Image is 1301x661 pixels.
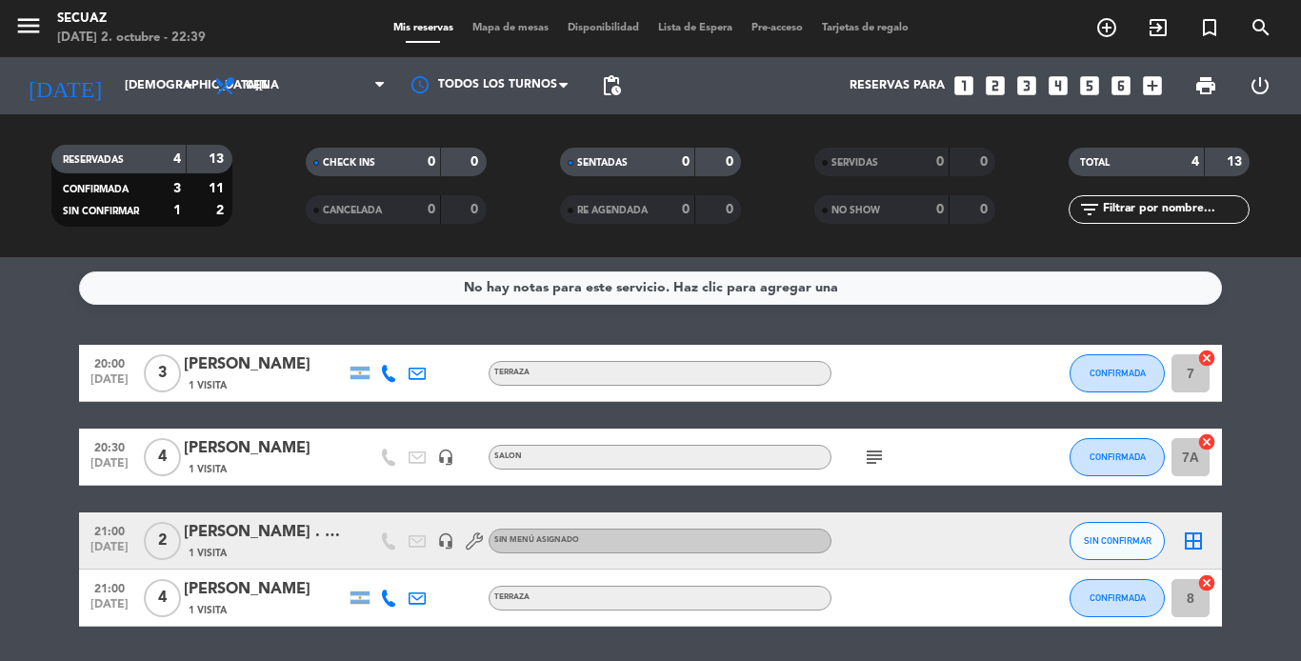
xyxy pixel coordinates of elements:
[14,11,43,40] i: menu
[323,158,375,168] span: CHECK INS
[216,204,228,217] strong: 2
[144,354,181,392] span: 3
[63,155,124,165] span: RESERVADAS
[437,532,454,550] i: headset_mic
[384,23,463,33] span: Mis reservas
[86,457,133,479] span: [DATE]
[831,206,880,215] span: NO SHOW
[470,203,482,216] strong: 0
[144,438,181,476] span: 4
[1147,16,1170,39] i: exit_to_app
[1046,73,1071,98] i: looks_4
[86,373,133,395] span: [DATE]
[494,452,522,460] span: SALON
[173,152,181,166] strong: 4
[57,29,206,48] div: [DATE] 2. octubre - 22:39
[649,23,742,33] span: Lista de Espera
[173,204,181,217] strong: 1
[494,369,530,376] span: TERRAZA
[1070,354,1165,392] button: CONFIRMADA
[1090,368,1146,378] span: CONFIRMADA
[86,576,133,598] span: 21:00
[86,351,133,373] span: 20:00
[1232,57,1287,114] div: LOG OUT
[1194,74,1217,97] span: print
[863,446,886,469] i: subject
[1197,432,1216,451] i: cancel
[850,79,945,92] span: Reservas para
[600,74,623,97] span: pending_actions
[1090,592,1146,603] span: CONFIRMADA
[1078,198,1101,221] i: filter_list
[246,79,279,92] span: Cena
[86,598,133,620] span: [DATE]
[812,23,918,33] span: Tarjetas de regalo
[1070,579,1165,617] button: CONFIRMADA
[63,207,139,216] span: SIN CONFIRMAR
[57,10,206,29] div: secuaz
[1084,535,1151,546] span: SIN CONFIRMAR
[189,603,227,618] span: 1 Visita
[742,23,812,33] span: Pre-acceso
[86,541,133,563] span: [DATE]
[1095,16,1118,39] i: add_circle_outline
[1077,73,1102,98] i: looks_5
[323,206,382,215] span: CANCELADA
[558,23,649,33] span: Disponibilidad
[14,65,115,107] i: [DATE]
[428,203,435,216] strong: 0
[1090,451,1146,462] span: CONFIRMADA
[177,74,200,97] i: arrow_drop_down
[437,449,454,466] i: headset_mic
[86,435,133,457] span: 20:30
[1140,73,1165,98] i: add_box
[980,155,991,169] strong: 0
[577,158,628,168] span: SENTADAS
[189,546,227,561] span: 1 Visita
[1250,16,1272,39] i: search
[428,155,435,169] strong: 0
[1227,155,1246,169] strong: 13
[983,73,1008,98] i: looks_two
[14,11,43,47] button: menu
[1198,16,1221,39] i: turned_in_not
[189,462,227,477] span: 1 Visita
[189,378,227,393] span: 1 Visita
[1182,530,1205,552] i: border_all
[63,185,129,194] span: CONFIRMADA
[144,522,181,560] span: 2
[184,520,346,545] div: [PERSON_NAME] . 21:30
[1109,73,1133,98] i: looks_6
[682,155,690,169] strong: 0
[470,155,482,169] strong: 0
[831,158,878,168] span: SERVIDAS
[494,593,530,601] span: TERRAZA
[951,73,976,98] i: looks_one
[1197,349,1216,368] i: cancel
[86,519,133,541] span: 21:00
[577,206,648,215] span: RE AGENDADA
[184,577,346,602] div: [PERSON_NAME]
[1014,73,1039,98] i: looks_3
[464,277,838,299] div: No hay notas para este servicio. Haz clic para agregar una
[184,436,346,461] div: [PERSON_NAME]
[184,352,346,377] div: [PERSON_NAME]
[144,579,181,617] span: 4
[1197,573,1216,592] i: cancel
[1070,438,1165,476] button: CONFIRMADA
[463,23,558,33] span: Mapa de mesas
[726,155,737,169] strong: 0
[209,152,228,166] strong: 13
[209,182,228,195] strong: 11
[1070,522,1165,560] button: SIN CONFIRMAR
[980,203,991,216] strong: 0
[726,203,737,216] strong: 0
[1191,155,1199,169] strong: 4
[1101,199,1249,220] input: Filtrar por nombre...
[1080,158,1110,168] span: TOTAL
[682,203,690,216] strong: 0
[494,536,579,544] span: Sin menú asignado
[936,203,944,216] strong: 0
[173,182,181,195] strong: 3
[1249,74,1271,97] i: power_settings_new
